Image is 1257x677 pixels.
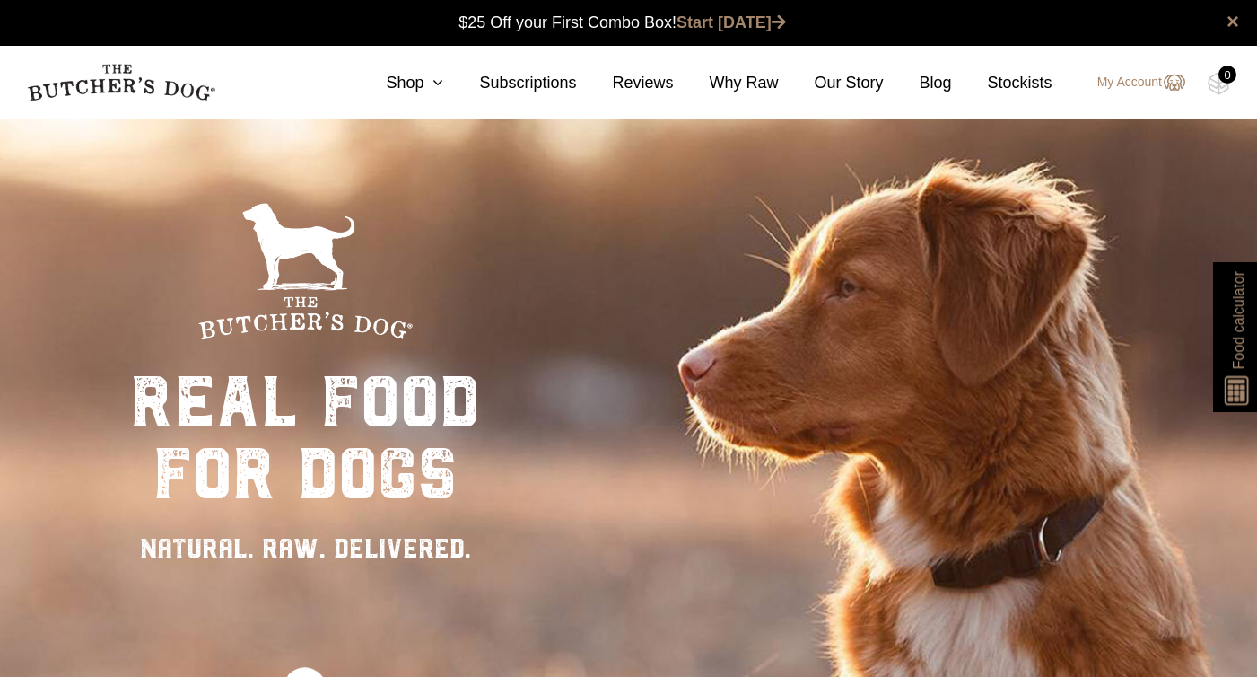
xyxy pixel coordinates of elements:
a: Subscriptions [443,71,576,95]
a: Reviews [576,71,673,95]
a: Start [DATE] [677,13,786,31]
a: Blog [884,71,952,95]
a: Our Story [779,71,884,95]
div: NATURAL. RAW. DELIVERED. [130,528,480,568]
span: Food calculator [1227,271,1249,369]
div: real food for dogs [130,366,480,510]
a: Shop [350,71,443,95]
a: close [1226,11,1239,32]
a: My Account [1079,72,1185,93]
div: 0 [1218,66,1236,84]
a: Why Raw [674,71,779,95]
a: Stockists [952,71,1052,95]
img: TBD_Cart-Empty.png [1208,72,1230,95]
